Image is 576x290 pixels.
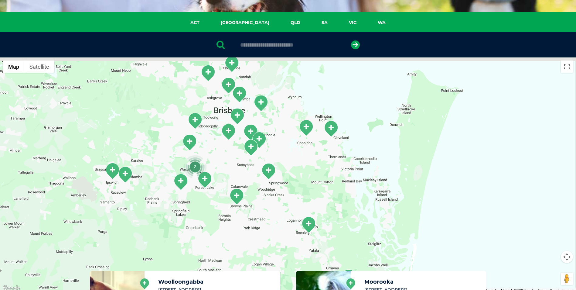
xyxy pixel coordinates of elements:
[3,60,24,73] button: Show street map
[323,120,339,137] div: Cleveland
[180,19,210,26] a: ACT
[367,19,396,26] a: WA
[561,60,573,73] button: Toggle fullscreen view
[24,60,54,73] button: Show satellite imagery
[187,112,203,129] div: Kenmore
[183,155,206,178] div: 2
[253,95,268,112] div: Cannon Hill
[232,86,247,103] div: Teneriffe
[280,19,311,26] a: QLD
[243,124,258,141] div: Mount Gravatt
[261,163,276,180] div: Underwood
[301,216,316,233] div: Beenleigh
[224,56,239,72] div: Kedron
[311,19,338,26] a: SA
[197,171,212,188] div: Forest Lake Village
[105,163,120,179] div: Ipswich
[200,65,216,81] div: Mitchelton
[341,269,356,286] div: Pimpama
[230,108,245,125] div: Woolloongabba
[243,139,258,156] div: Kessels Rd/Macgregor
[210,19,280,26] a: [GEOGRAPHIC_DATA]
[221,123,236,140] div: Moorooka
[118,166,133,183] div: Silkstone-Booval
[338,19,367,26] a: VIC
[298,119,314,136] div: Capalaba
[182,134,197,151] div: Jindalee
[173,174,188,190] div: Camira
[158,279,275,285] h5: Woolloongabba
[221,77,236,94] div: Windsor
[561,251,573,263] button: Map camera controls
[561,273,573,285] button: Drag Pegman onto the map to open Street View
[251,132,267,148] div: Wishart Road
[229,188,244,205] div: Browns Plains
[364,279,481,285] h5: Moorooka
